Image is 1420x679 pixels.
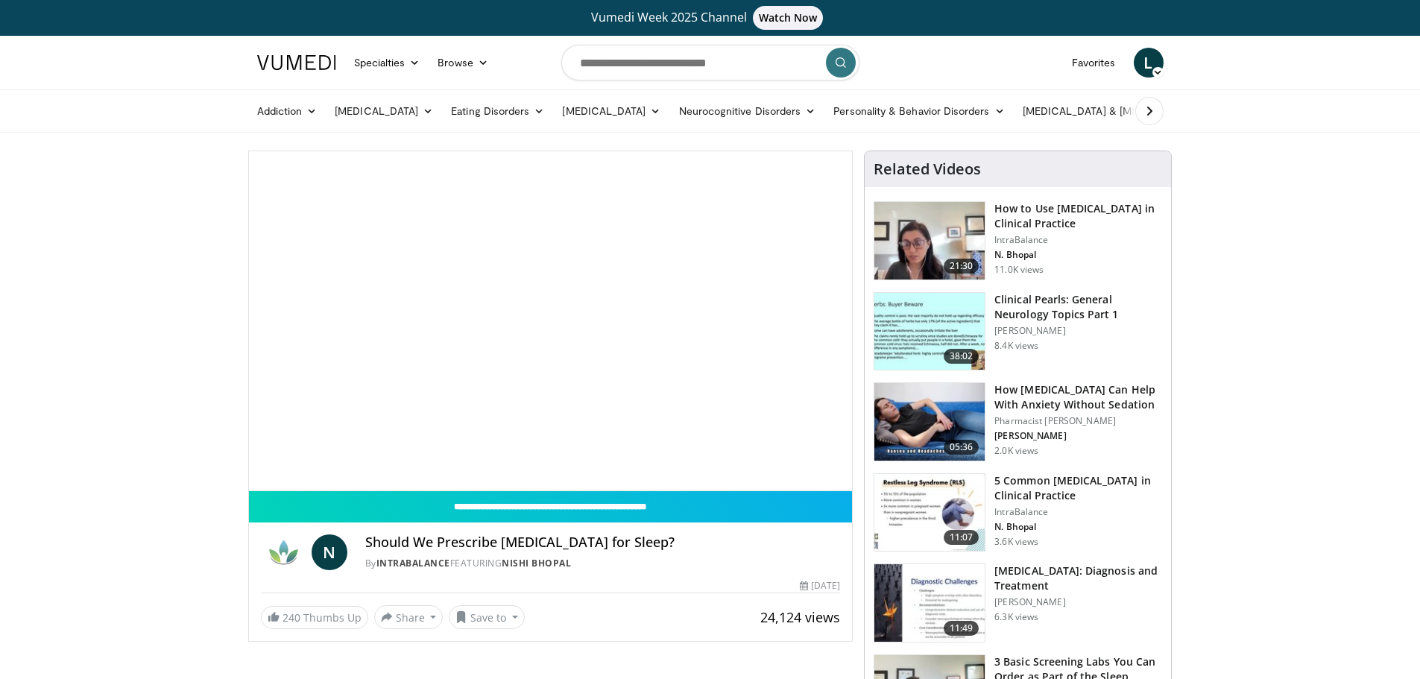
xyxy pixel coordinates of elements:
p: 11.0K views [994,264,1044,276]
button: Save to [449,605,525,629]
span: 38:02 [944,349,979,364]
h4: Related Videos [874,160,981,178]
p: IntraBalance [994,234,1162,246]
img: 6e0bc43b-d42b-409a-85fd-0f454729f2ca.150x105_q85_crop-smart_upscale.jpg [874,564,985,642]
span: 11:49 [944,621,979,636]
p: N. Bhopal [994,249,1162,261]
video-js: Video Player [249,151,853,491]
a: Browse [429,48,497,78]
span: 240 [283,610,300,625]
img: 91ec4e47-6cc3-4d45-a77d-be3eb23d61cb.150x105_q85_crop-smart_upscale.jpg [874,293,985,370]
p: [PERSON_NAME] [994,596,1162,608]
div: [DATE] [800,579,840,593]
a: L [1134,48,1164,78]
p: [PERSON_NAME] [994,430,1162,442]
div: By FEATURING [365,557,841,570]
a: Personality & Behavior Disorders [824,96,1013,126]
span: 05:36 [944,440,979,455]
img: 7bfe4765-2bdb-4a7e-8d24-83e30517bd33.150x105_q85_crop-smart_upscale.jpg [874,383,985,461]
a: [MEDICAL_DATA] & [MEDICAL_DATA] [1014,96,1227,126]
a: 240 Thumbs Up [261,606,368,629]
a: 11:07 5 Common [MEDICAL_DATA] in Clinical Practice IntraBalance N. Bhopal 3.6K views [874,473,1162,552]
a: Vumedi Week 2025 ChannelWatch Now [259,6,1161,30]
a: IntraBalance [376,557,450,569]
img: VuMedi Logo [257,55,336,70]
a: [MEDICAL_DATA] [326,96,442,126]
a: 38:02 Clinical Pearls: General Neurology Topics Part 1 [PERSON_NAME] 8.4K views [874,292,1162,371]
span: 21:30 [944,259,979,274]
span: 24,124 views [760,608,840,626]
h3: How [MEDICAL_DATA] Can Help With Anxiety Without Sedation [994,382,1162,412]
img: e41a58fc-c8b3-4e06-accc-3dd0b2ae14cc.150x105_q85_crop-smart_upscale.jpg [874,474,985,552]
h4: Should We Prescribe [MEDICAL_DATA] for Sleep? [365,534,841,551]
p: 6.3K views [994,611,1038,623]
a: 11:49 [MEDICAL_DATA]: Diagnosis and Treatment [PERSON_NAME] 6.3K views [874,563,1162,642]
h3: 5 Common [MEDICAL_DATA] in Clinical Practice [994,473,1162,503]
a: 21:30 How to Use [MEDICAL_DATA] in Clinical Practice IntraBalance N. Bhopal 11.0K views [874,201,1162,280]
h3: [MEDICAL_DATA]: Diagnosis and Treatment [994,563,1162,593]
button: Share [374,605,444,629]
p: 3.6K views [994,536,1038,548]
p: N. Bhopal [994,521,1162,533]
p: 2.0K views [994,445,1038,457]
img: 662646f3-24dc-48fd-91cb-7f13467e765c.150x105_q85_crop-smart_upscale.jpg [874,202,985,280]
a: Specialties [345,48,429,78]
p: Pharmacist [PERSON_NAME] [994,415,1162,427]
h3: Clinical Pearls: General Neurology Topics Part 1 [994,292,1162,322]
a: Nishi Bhopal [502,557,571,569]
a: 05:36 How [MEDICAL_DATA] Can Help With Anxiety Without Sedation Pharmacist [PERSON_NAME] [PERSON_... [874,382,1162,461]
a: [MEDICAL_DATA] [553,96,669,126]
p: 8.4K views [994,340,1038,352]
p: [PERSON_NAME] [994,325,1162,337]
a: Addiction [248,96,326,126]
a: Neurocognitive Disorders [670,96,825,126]
a: Favorites [1063,48,1125,78]
h3: How to Use [MEDICAL_DATA] in Clinical Practice [994,201,1162,231]
a: Eating Disorders [442,96,553,126]
p: IntraBalance [994,506,1162,518]
img: IntraBalance [261,534,306,570]
span: Watch Now [753,6,824,30]
span: 11:07 [944,530,979,545]
a: N [312,534,347,570]
input: Search topics, interventions [561,45,859,80]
